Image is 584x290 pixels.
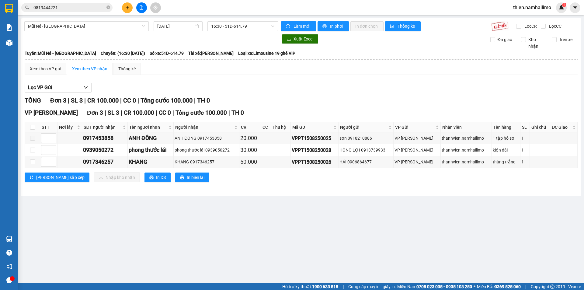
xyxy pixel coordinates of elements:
span: VP [PERSON_NAME] [25,109,78,116]
span: question-circle [6,250,12,256]
span: plus [125,5,130,10]
span: | [343,283,344,290]
span: Hỗ trợ kỹ thuật: [282,283,338,290]
span: TH 0 [231,109,244,116]
button: bar-chartThống kê [385,21,421,31]
span: TỔNG [25,97,41,104]
span: close-circle [106,5,110,11]
b: Tuyến: Mũi Né - [GEOGRAPHIC_DATA] [25,51,96,56]
span: | [68,97,69,104]
button: downloadXuất Excel [282,34,318,44]
div: 30.000 [57,39,120,48]
span: printer [149,175,154,180]
div: Thống kê [118,65,136,72]
td: VPPT1508250025 [291,132,339,144]
span: caret-down [572,5,578,10]
strong: 0369 525 060 [495,284,521,289]
span: Miền Bắc [477,283,521,290]
td: ANH ĐÔNG [128,132,174,144]
button: plus [122,2,133,13]
td: VP Phan Thiết [394,132,441,144]
span: printer [322,24,328,29]
td: KHANG [128,156,174,168]
td: VPPT1508250028 [291,144,339,156]
div: phong thước lái [129,146,172,154]
div: HỒNG LỢI 0913739933 [339,147,392,153]
div: HẢI 0906864677 [339,159,392,165]
span: [PERSON_NAME] sắp xếp [36,174,85,181]
div: sơn 0918210886 [339,135,392,142]
span: VP Gửi [395,124,434,131]
span: printer [180,175,184,180]
div: Xem theo VP gửi [30,65,61,72]
img: warehouse-icon [6,236,12,242]
button: sort-ascending[PERSON_NAME] sắp xếp [25,173,89,182]
button: printerIn DS [144,173,171,182]
div: 1 tập hồ sơ [493,135,519,142]
span: Xuất Excel [294,36,313,42]
span: SĐT người nhận [84,124,121,131]
button: downloadNhập kho nhận [94,173,140,182]
span: 16:30 - 51D-614.79 [211,22,274,31]
div: 20.000 [240,134,260,142]
span: | [120,97,122,104]
td: VP Phan Thiết [394,156,441,168]
span: ⚪️ [474,285,475,288]
img: icon-new-feature [559,5,564,10]
span: search [25,5,30,10]
div: 30.000 [240,146,260,154]
div: VP [GEOGRAPHIC_DATA] [58,5,120,20]
span: Lọc CR [522,23,538,30]
span: Người nhận [175,124,233,131]
th: Tên hàng [492,122,520,132]
sup: 1 [562,3,566,7]
span: SL 3 [71,97,83,104]
th: Thu hộ [271,122,290,132]
div: thanhvien.namhailimo [442,147,491,153]
span: SL 3 [108,109,119,116]
div: 50.000 [240,158,260,166]
th: Nhân viên [441,122,492,132]
img: logo-vxr [5,4,13,13]
span: CC : [57,41,66,47]
div: kiện dài [493,147,519,153]
th: SL [520,122,530,132]
div: 0917453858 [83,134,126,142]
div: VPPT1508250028 [292,146,337,154]
strong: 1900 633 818 [312,284,338,289]
td: VP Phan Thiết [394,144,441,156]
div: VP [PERSON_NAME] [395,147,440,153]
span: In phơi [330,23,344,30]
span: Lọc VP Gửi [28,84,52,91]
span: Tài xế: [PERSON_NAME] [188,50,234,57]
div: thanhvien.namhailimo [442,135,491,142]
span: In biên lai [187,174,204,181]
td: VPPT1508250026 [291,156,339,168]
div: Xem theo VP nhận [72,65,107,72]
th: CR [239,122,261,132]
span: Loại xe: Limousine 19 ghế VIP [238,50,295,57]
div: ANH ĐÔNG 0917453858 [175,135,238,142]
span: | [84,97,86,104]
span: Tổng cước 100.000 [141,97,193,104]
span: 1 [563,3,565,7]
th: STT [40,122,57,132]
button: aim [150,2,161,13]
button: syncLàm mới [281,21,316,31]
span: Gửi: [5,6,15,12]
span: Đơn 3 [50,97,66,104]
div: 0839933442 [58,27,120,36]
div: VPPT1508250026 [292,158,337,166]
span: | [105,109,106,116]
div: điền [58,20,120,27]
span: | [172,109,174,116]
span: message [6,277,12,283]
span: | [137,97,139,104]
div: 1 [521,147,529,153]
strong: 0708 023 035 - 0935 103 250 [416,284,472,289]
span: Người gửi [340,124,387,131]
span: close-circle [106,5,110,9]
th: CC [261,122,271,132]
div: ANH ĐÔNG [129,134,172,142]
span: Mũi Né - Sài Gòn [28,22,145,31]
